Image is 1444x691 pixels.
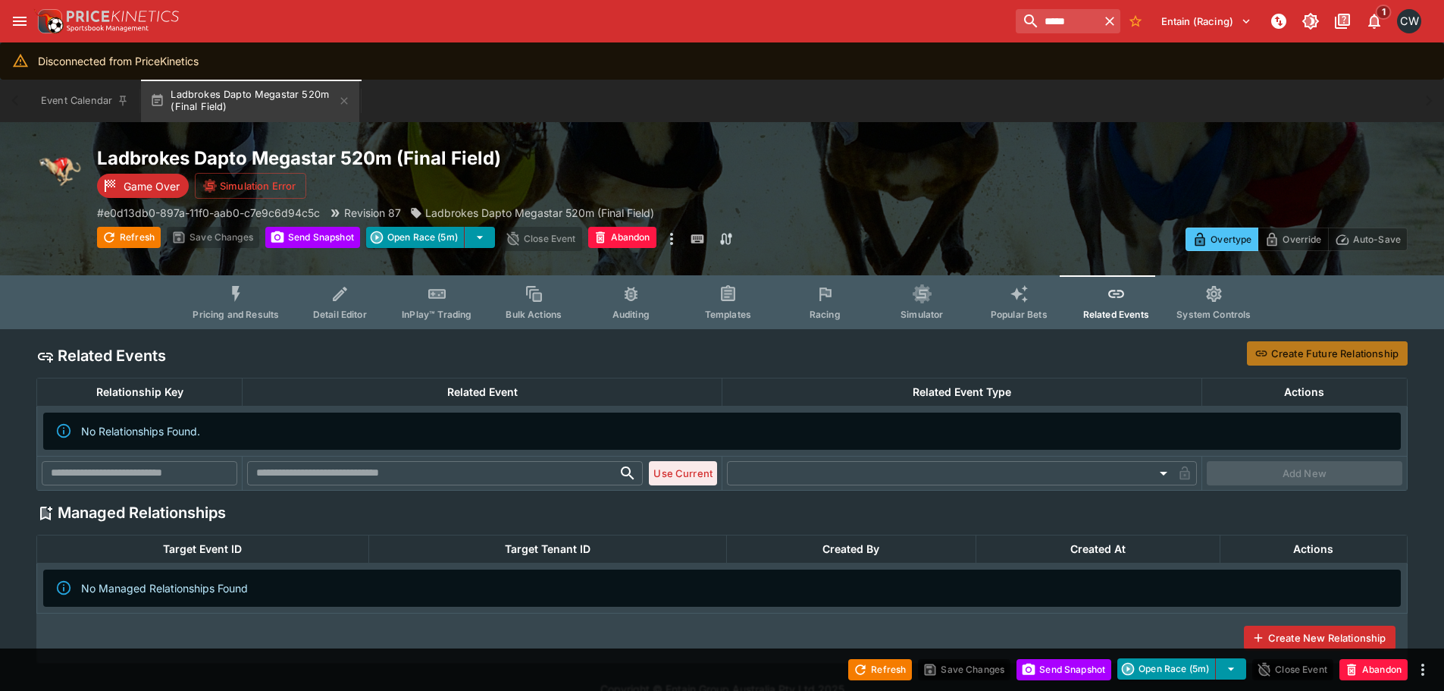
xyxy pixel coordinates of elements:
[141,80,359,122] button: Ladbrokes Dapto Megastar 520m (Final Field)
[1361,8,1388,35] button: Notifications
[195,173,306,199] button: Simulation Error
[1186,228,1408,251] div: Start From
[705,309,751,320] span: Templates
[81,574,248,602] div: No Managed Relationships Found
[1376,5,1392,20] span: 1
[722,378,1202,406] th: Related Event Type
[1186,228,1258,251] button: Overtype
[662,227,681,251] button: more
[1297,8,1324,35] button: Toggle light/dark mode
[1339,661,1408,676] span: Mark an event as closed and abandoned.
[97,205,320,221] p: Copy To Clipboard
[1016,9,1099,33] input: search
[991,309,1048,320] span: Popular Bets
[425,205,654,221] p: Ladbrokes Dapto Megastar 520m (Final Field)
[366,227,495,248] div: split button
[649,461,717,485] button: Use Current
[1152,9,1261,33] button: Select Tenant
[32,80,138,122] button: Event Calendar
[1247,341,1408,366] button: Create Future Relationship
[58,503,226,523] h4: Managed Relationships
[588,229,656,244] span: Mark an event as closed and abandoned.
[1353,231,1401,247] p: Auto-Save
[1392,5,1426,38] button: Clint Wallis
[265,227,360,248] button: Send Snapshot
[410,205,654,221] div: Ladbrokes Dapto Megastar 520m (Final Field)
[810,309,841,320] span: Racing
[193,309,279,320] span: Pricing and Results
[976,535,1220,563] th: Created At
[37,378,243,406] th: Relationship Key
[1123,9,1148,33] button: No Bookmarks
[1083,309,1149,320] span: Related Events
[368,535,726,563] th: Target Tenant ID
[67,25,149,32] img: Sportsbook Management
[1414,661,1432,679] button: more
[465,227,495,248] button: select merge strategy
[81,417,200,445] div: No Relationships Found.
[1397,9,1421,33] div: Clint Wallis
[36,146,85,195] img: greyhound_racing.png
[1117,658,1216,680] button: Open Race (5m)
[1283,231,1321,247] p: Override
[37,535,369,563] th: Target Event ID
[1339,659,1408,680] button: Abandon
[1328,228,1408,251] button: Auto-Save
[1258,228,1328,251] button: Override
[588,227,656,248] button: Abandon
[1244,626,1395,650] button: Create New Relationship
[58,346,166,366] h4: Related Events
[612,309,650,320] span: Auditing
[1216,658,1246,680] button: select merge strategy
[97,227,161,248] button: Refresh
[97,146,753,170] h2: Copy To Clipboard
[67,11,179,22] img: PriceKinetics
[901,309,943,320] span: Simulator
[1220,535,1407,563] th: Actions
[402,309,471,320] span: InPlay™ Trading
[1176,309,1251,320] span: System Controls
[366,227,465,248] button: Open Race (5m)
[848,659,912,680] button: Refresh
[6,8,33,35] button: open drawer
[1016,659,1111,680] button: Send Snapshot
[1117,658,1246,680] div: split button
[506,309,562,320] span: Bulk Actions
[726,535,976,563] th: Created By
[33,6,64,36] img: PriceKinetics Logo
[124,178,180,194] p: Game Over
[38,47,199,75] div: Disconnected from PriceKinetics
[1211,231,1251,247] p: Overtype
[243,378,722,406] th: Related Event
[1265,8,1292,35] button: NOT Connected to PK
[313,309,367,320] span: Detail Editor
[180,275,1263,329] div: Event type filters
[344,205,401,221] p: Revision 87
[1201,378,1407,406] th: Actions
[1329,8,1356,35] button: Documentation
